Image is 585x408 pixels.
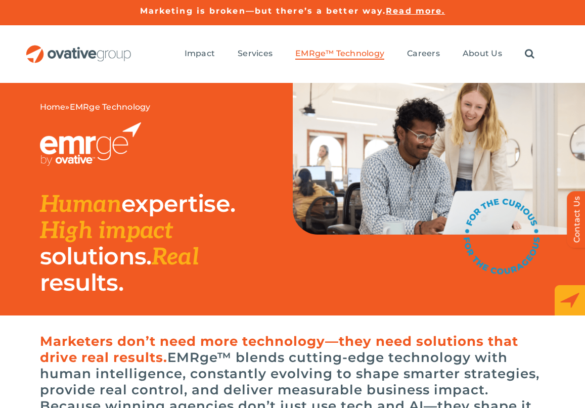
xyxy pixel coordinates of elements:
[40,102,151,112] span: »
[40,242,152,270] span: solutions.
[295,49,384,60] a: EMRge™ Technology
[152,243,199,271] span: Real
[525,49,534,60] a: Search
[185,49,215,60] a: Impact
[40,191,122,219] span: Human
[463,49,502,60] a: About Us
[386,6,445,16] a: Read more.
[40,268,123,297] span: results.
[555,285,585,315] img: EMRge_HomePage_Elements_Arrow Box
[40,333,518,366] span: Marketers don’t need more technology—they need solutions that drive real results.
[40,102,66,112] a: Home
[407,49,440,59] span: Careers
[40,217,173,245] span: High impact
[121,189,235,218] span: expertise.
[463,49,502,59] span: About Us
[407,49,440,60] a: Careers
[185,49,215,59] span: Impact
[238,49,273,59] span: Services
[40,122,141,166] img: EMRGE_RGB_wht
[185,38,534,70] nav: Menu
[238,49,273,60] a: Services
[140,6,386,16] a: Marketing is broken—but there’s a better way.
[70,102,151,112] span: EMRge Technology
[25,44,132,54] a: OG_Full_horizontal_RGB
[295,49,384,59] span: EMRge™ Technology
